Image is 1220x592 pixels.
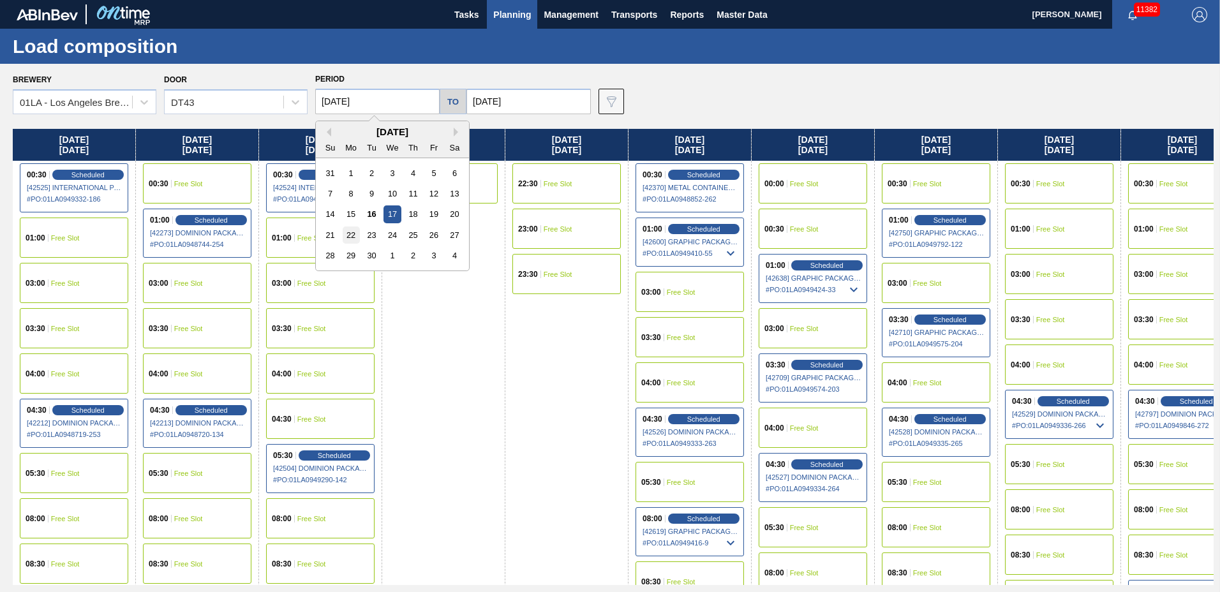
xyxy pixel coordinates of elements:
span: # PO : 01LA0949331-381 [273,191,369,207]
input: mm/dd/yyyy [466,89,591,114]
span: 08:30 [641,578,661,586]
span: Free Slot [544,225,572,233]
span: 08:00 [764,569,784,577]
label: Brewery [13,75,52,84]
span: Free Slot [51,370,80,378]
div: Choose Thursday, October 2nd, 2025 [405,247,422,264]
span: 08:30 [1011,551,1030,559]
button: Previous Month [322,128,331,137]
span: Management [544,7,599,22]
span: Free Slot [297,279,326,287]
span: Free Slot [1159,180,1188,188]
span: Free Slot [667,578,696,586]
span: Free Slot [667,288,696,296]
span: 03:30 [26,325,45,332]
span: [42600] GRAPHIC PACKAGING INTERNATIONA - 0008221069 [643,238,738,246]
div: Choose Sunday, September 14th, 2025 [322,205,339,223]
span: Free Slot [174,470,203,477]
span: Free Slot [667,379,696,387]
span: [42370] METAL CONTAINER CORPORATION - 0008219745 [643,184,738,191]
img: icon-filter-gray [604,94,619,109]
div: Choose Tuesday, September 23rd, 2025 [363,226,380,244]
span: Free Slot [667,334,696,341]
span: # PO : 01LA0949336-266 [1012,418,1108,433]
span: 01:00 [150,216,170,224]
span: 03:30 [149,325,168,332]
span: # PO : 01LA0948852-262 [643,191,738,207]
span: 04:30 [272,415,292,423]
span: Scheduled [1180,397,1213,405]
span: 01:00 [1134,225,1154,233]
span: # PO : 01LA0949332-186 [27,191,123,207]
span: 01:00 [272,234,292,242]
span: Free Slot [1036,361,1065,369]
span: 08:30 [272,560,292,568]
div: DT43 [171,97,195,108]
span: 00:30 [273,171,293,179]
div: [DATE] [DATE] [752,129,874,161]
span: Free Slot [913,569,942,577]
span: 03:00 [149,279,168,287]
span: 08:00 [888,524,907,531]
img: Logout [1192,7,1207,22]
span: # PO : 01LA0948720-134 [150,427,246,442]
span: 04:30 [766,461,785,468]
span: Scheduled [318,452,351,459]
span: [42213] DOMINION PACKAGING, INC. - 0008325026 [150,419,246,427]
div: Choose Sunday, August 31st, 2025 [322,165,339,182]
span: [42638] GRAPHIC PACKAGING INTERNATIONA - 0008221069 [766,274,861,282]
span: Free Slot [174,325,203,332]
div: [DATE] [DATE] [998,129,1120,161]
span: Free Slot [1036,506,1065,514]
span: 04:00 [888,379,907,387]
span: Free Slot [51,279,80,287]
span: # PO : 01LA0949574-203 [766,381,861,397]
span: [42504] DOMINION PACKAGING, INC. - 0008325026 [273,464,369,472]
button: icon-filter-gray [599,89,624,114]
div: Choose Monday, September 29th, 2025 [343,247,360,264]
div: [DATE] [DATE] [629,129,751,161]
span: Free Slot [174,370,203,378]
span: # PO : 01LA0949410-55 [643,246,738,261]
span: Free Slot [1036,551,1065,559]
span: Transports [611,7,657,22]
span: Scheduled [934,316,967,323]
span: Free Slot [1036,316,1065,323]
span: 00:00 [764,180,784,188]
span: 05:30 [888,478,907,486]
span: 04:30 [643,415,662,423]
span: 03:00 [26,279,45,287]
span: Free Slot [1036,180,1065,188]
span: # PO : 01LA0949575-204 [889,336,985,352]
span: [42750] GRAPHIC PACKAGING INTERNATIONA - 0008221069 [889,229,985,237]
span: Free Slot [1036,225,1065,233]
div: Choose Thursday, September 25th, 2025 [405,226,422,244]
span: 08:30 [149,560,168,568]
span: Free Slot [544,180,572,188]
span: 03:30 [641,334,661,341]
span: Free Slot [913,279,942,287]
span: Free Slot [1159,506,1188,514]
span: Scheduled [71,406,105,414]
div: Choose Tuesday, September 30th, 2025 [363,247,380,264]
span: Free Slot [1159,225,1188,233]
div: Choose Saturday, September 20th, 2025 [446,205,463,223]
span: Planning [493,7,531,22]
span: [42273] DOMINION PACKAGING, INC. - 0008325026 [150,229,246,237]
span: 04:00 [149,370,168,378]
div: Choose Sunday, September 21st, 2025 [322,226,339,244]
span: Free Slot [297,515,326,522]
span: 04:00 [26,370,45,378]
span: Scheduled [810,361,844,369]
span: # PO : 01LA0949333-263 [643,436,738,451]
span: 05:30 [149,470,168,477]
span: Scheduled [687,415,720,423]
span: 23:00 [518,225,538,233]
span: Scheduled [687,515,720,522]
span: 05:30 [1011,461,1030,468]
div: Choose Saturday, September 13th, 2025 [446,185,463,202]
span: Scheduled [934,415,967,423]
h5: to [447,97,459,107]
div: Choose Friday, September 12th, 2025 [425,185,442,202]
span: # PO : 01LA0949416-9 [643,535,738,551]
